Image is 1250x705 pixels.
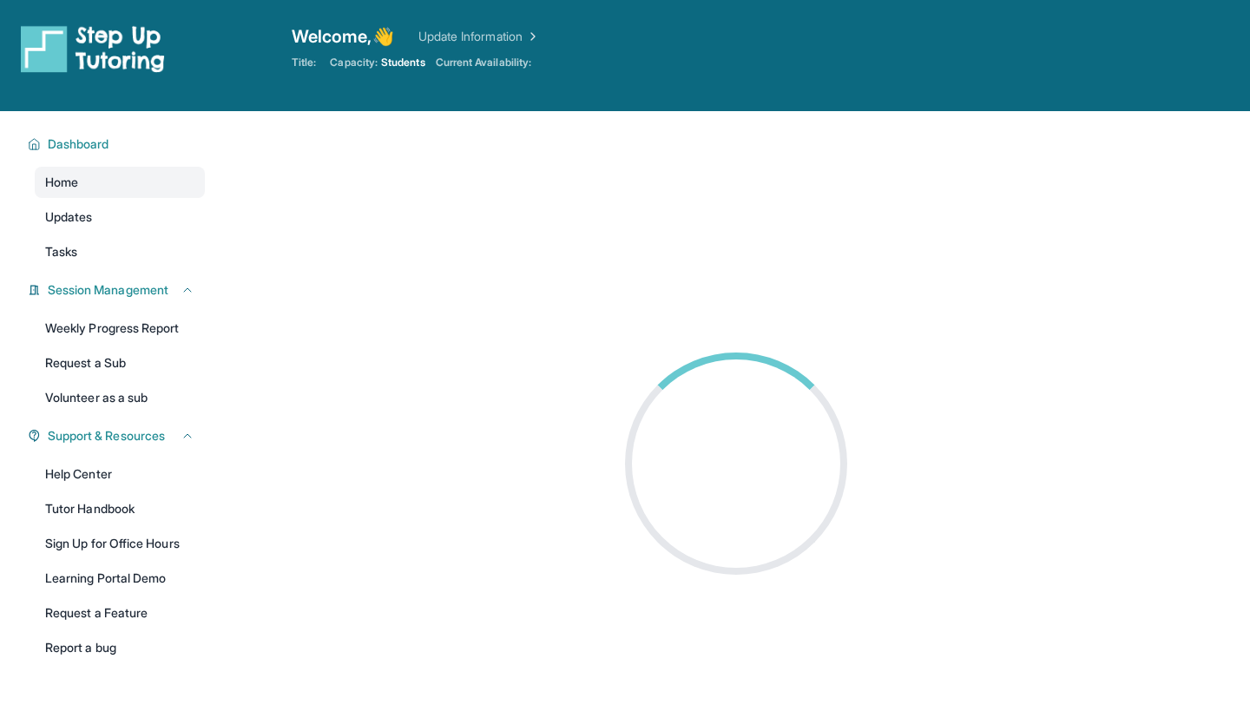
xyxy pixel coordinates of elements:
span: Dashboard [48,135,109,153]
a: Sign Up for Office Hours [35,528,205,559]
a: Learning Portal Demo [35,563,205,594]
a: Update Information [418,28,540,45]
button: Support & Resources [41,427,194,445]
button: Dashboard [41,135,194,153]
span: Home [45,174,78,191]
a: Tutor Handbook [35,493,205,524]
span: Tasks [45,243,77,260]
a: Tasks [35,236,205,267]
span: Current Availability: [436,56,531,69]
a: Request a Feature [35,597,205,629]
a: Home [35,167,205,198]
span: Welcome, 👋 [292,24,394,49]
button: Session Management [41,281,194,299]
span: Capacity: [330,56,378,69]
a: Request a Sub [35,347,205,379]
span: Support & Resources [48,427,165,445]
span: Title: [292,56,316,69]
a: Volunteer as a sub [35,382,205,413]
a: Report a bug [35,632,205,663]
a: Weekly Progress Report [35,313,205,344]
img: Chevron Right [523,28,540,45]
a: Updates [35,201,205,233]
span: Updates [45,208,93,226]
span: Students [381,56,425,69]
img: logo [21,24,165,73]
a: Help Center [35,458,205,490]
span: Session Management [48,281,168,299]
